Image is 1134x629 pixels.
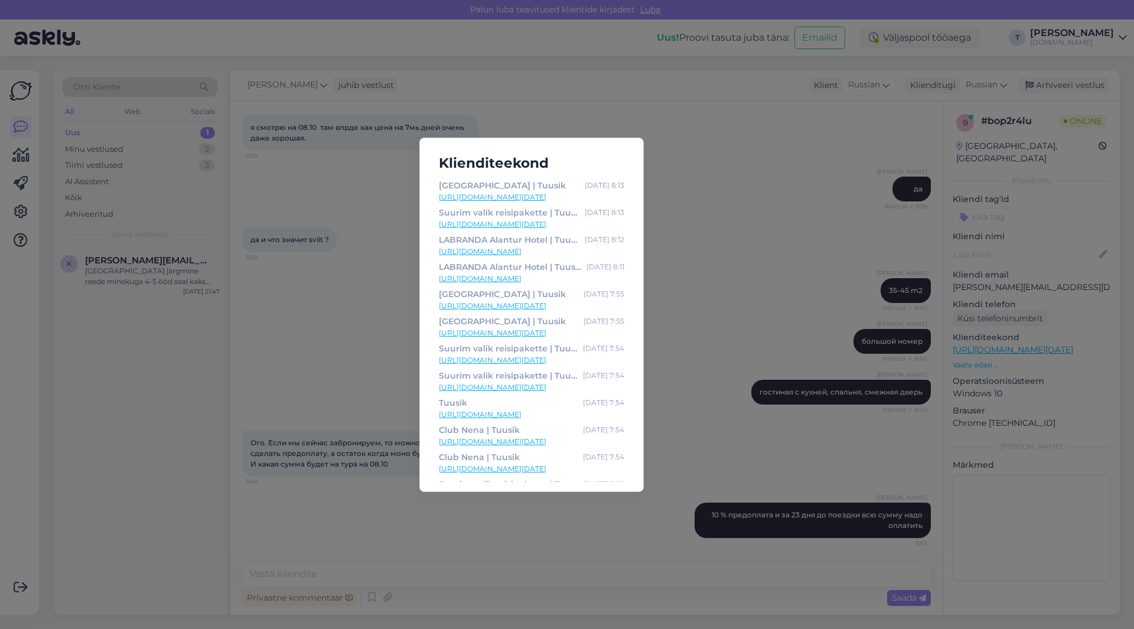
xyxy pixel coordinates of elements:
div: [DATE] 7:54 [583,369,624,382]
div: [DATE] 7:53 [584,478,624,491]
a: [URL][DOMAIN_NAME] [439,409,624,420]
a: [URL][DOMAIN_NAME][DATE] [439,355,624,366]
div: [DATE] 7:55 [584,315,624,328]
div: [GEOGRAPHIC_DATA] | Tuusik [439,288,566,301]
a: [URL][DOMAIN_NAME][DATE] [439,464,624,474]
a: [URL][DOMAIN_NAME][DATE] [439,192,624,203]
div: [DATE] 8:12 [585,233,624,246]
div: Suurim valik reisipakette | Tuusik [439,206,580,219]
div: Suurim valik reisipakette | Tuusik [439,342,578,355]
a: [URL][DOMAIN_NAME][DATE] [439,328,624,338]
div: [DATE] 7:54 [583,451,624,464]
div: Suurim valik reisipakette | Tuusik [439,369,578,382]
div: Club Nena | Tuusik [439,423,520,436]
div: [DATE] 7:54 [583,396,624,409]
div: [DATE] 7:54 [583,342,624,355]
div: LABRANDA Alantur Hotel | Tuusik [439,260,582,273]
a: [URL][DOMAIN_NAME][DATE] [439,219,624,230]
div: Club Nena | Tuusik [439,451,520,464]
a: [URL][DOMAIN_NAME][DATE] [439,436,624,447]
a: [URL][DOMAIN_NAME][DATE] [439,382,624,393]
div: [DATE] 7:54 [583,423,624,436]
div: [GEOGRAPHIC_DATA] | Tuusik [439,179,566,192]
div: [DATE] 8:13 [585,206,624,219]
div: Tuusik [439,396,467,409]
div: [DATE] 7:55 [584,288,624,301]
div: [DATE] 8:13 [585,179,624,192]
a: [URL][DOMAIN_NAME] [439,273,624,284]
div: Suurim valik reisipakette | Tuusik [439,478,579,491]
div: [DATE] 8:11 [586,260,624,273]
h5: Klienditeekond [429,152,634,174]
div: [GEOGRAPHIC_DATA] | Tuusik [439,315,566,328]
a: [URL][DOMAIN_NAME] [439,246,624,257]
a: [URL][DOMAIN_NAME][DATE] [439,301,624,311]
div: LABRANDA Alantur Hotel | Tuusik [439,233,580,246]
